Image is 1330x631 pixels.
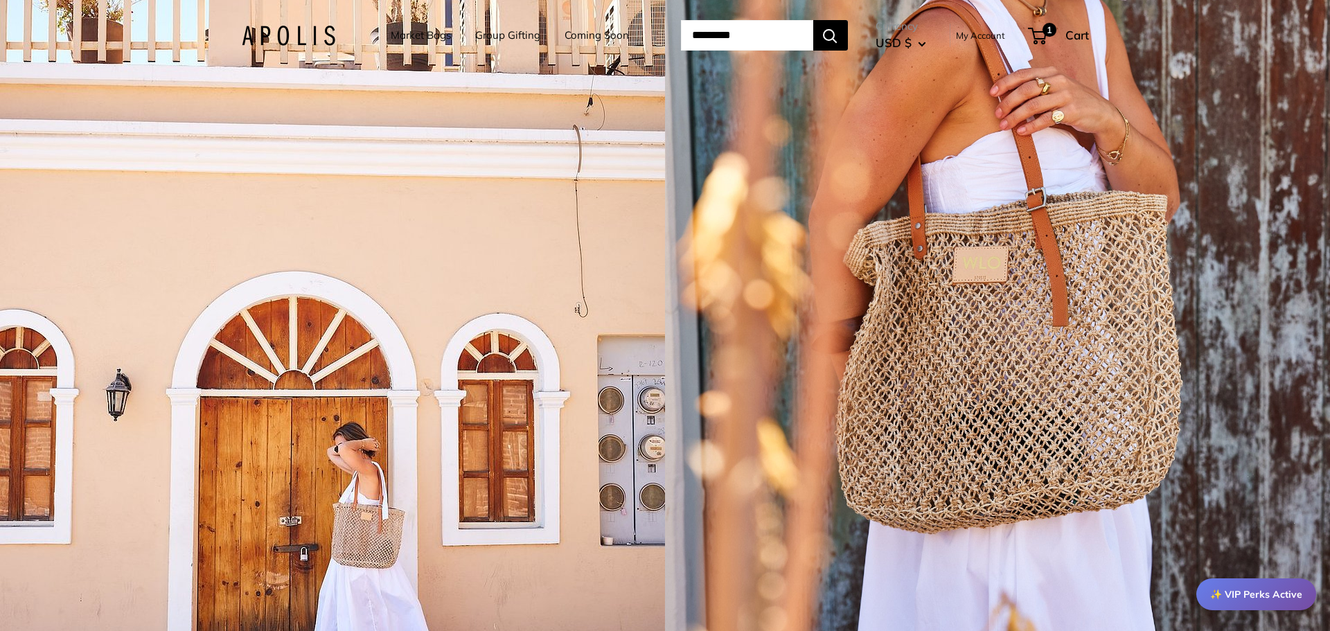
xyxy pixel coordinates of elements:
[1065,28,1089,42] span: Cart
[242,26,335,46] img: Apolis
[1042,23,1056,37] span: 1
[475,26,540,45] a: Group Gifting
[1196,578,1316,610] div: ✨ VIP Perks Active
[1029,24,1089,46] a: 1 Cart
[565,26,629,45] a: Coming Soon
[391,26,451,45] a: Market Bags
[681,20,813,51] input: Search...
[956,27,1005,44] a: My Account
[876,17,926,36] span: Currency
[876,32,926,54] button: USD $
[876,35,912,50] span: USD $
[813,20,848,51] button: Search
